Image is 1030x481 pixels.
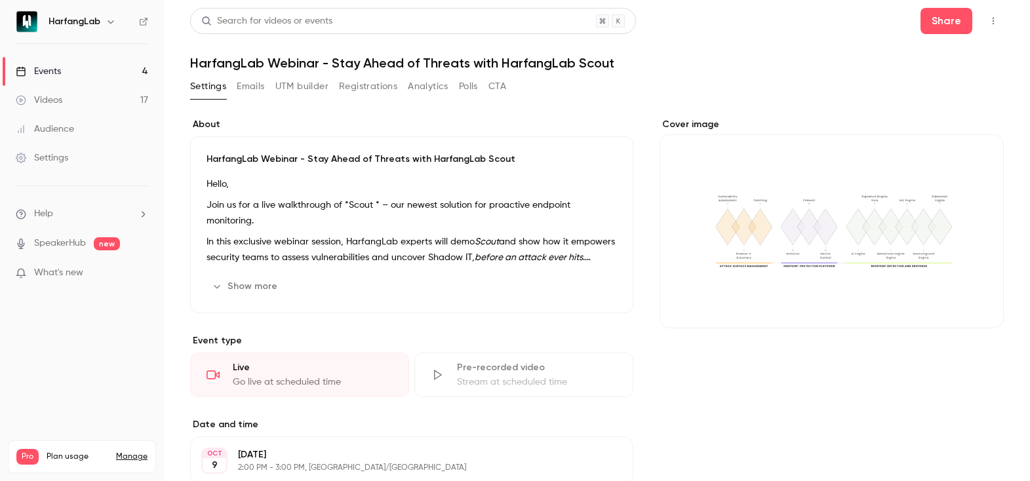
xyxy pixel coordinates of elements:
[207,197,617,229] p: Join us for a live walkthrough of *Scout * – our newest solution for proactive endpoint monitoring.
[190,55,1004,71] h1: HarfangLab Webinar - Stay Ahead of Threats with HarfangLab Scout
[207,276,285,297] button: Show more
[233,361,393,374] div: Live
[457,375,617,389] div: Stream at scheduled time
[488,76,506,97] button: CTA
[237,76,264,97] button: Emails
[16,151,68,164] div: Settings
[116,452,148,462] a: Manage
[921,8,972,34] button: Share
[212,459,218,472] p: 9
[190,76,226,97] button: Settings
[49,15,100,28] h6: HarfangLab
[475,253,583,262] em: before an attack ever hits
[203,449,226,458] div: OCT
[190,334,633,347] p: Event type
[339,76,397,97] button: Registrations
[201,14,332,28] div: Search for videos or events
[190,118,633,131] label: About
[16,11,37,32] img: HarfangLab
[16,449,39,465] span: Pro
[207,234,617,265] p: In this exclusive webinar session, HarfangLab experts will demo and show how it empowers security...
[660,118,1004,131] label: Cover image
[414,353,633,397] div: Pre-recorded videoStream at scheduled time
[660,118,1004,328] section: Cover image
[47,452,108,462] span: Plan usage
[16,94,62,107] div: Videos
[132,267,148,279] iframe: Noticeable Trigger
[16,207,148,221] li: help-dropdown-opener
[408,76,448,97] button: Analytics
[207,176,617,192] p: Hello,
[275,76,328,97] button: UTM builder
[34,207,53,221] span: Help
[207,153,617,166] p: HarfangLab Webinar - Stay Ahead of Threats with HarfangLab Scout
[34,266,83,280] span: What's new
[233,375,393,389] div: Go live at scheduled time
[190,353,409,397] div: LiveGo live at scheduled time
[34,237,86,250] a: SpeakerHub
[190,418,633,431] label: Date and time
[238,448,564,461] p: [DATE]
[475,237,499,246] em: Scout
[457,361,617,374] div: Pre-recorded video
[16,65,61,78] div: Events
[459,76,478,97] button: Polls
[238,463,564,473] p: 2:00 PM - 3:00 PM, [GEOGRAPHIC_DATA]/[GEOGRAPHIC_DATA]
[94,237,120,250] span: new
[16,123,74,136] div: Audience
